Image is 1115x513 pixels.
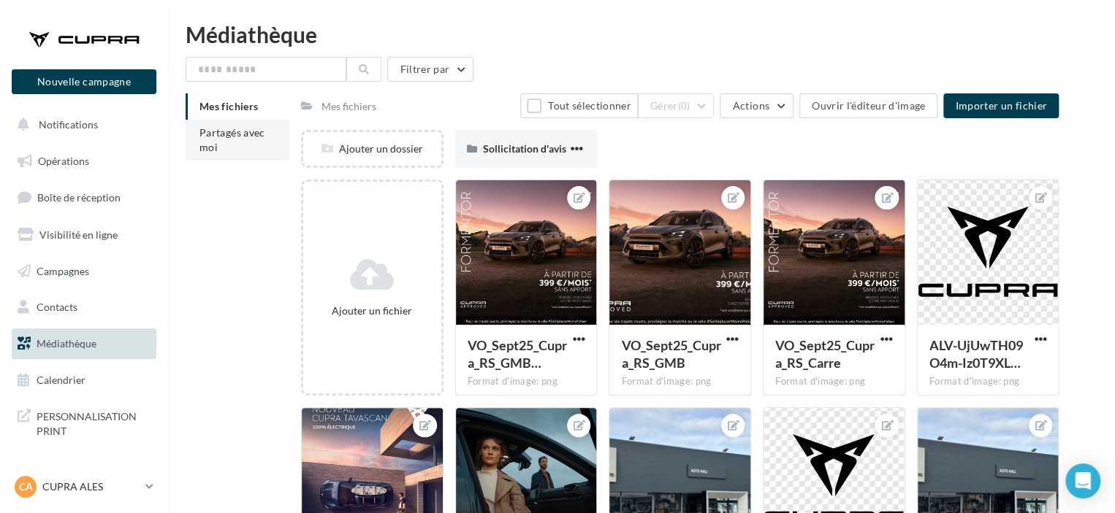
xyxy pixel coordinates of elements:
a: Contacts [9,292,159,323]
span: PERSONNALISATION PRINT [37,406,151,438]
div: Format d'image: png [621,375,739,388]
div: Mes fichiers [321,99,376,114]
div: Ajouter un dossier [303,142,441,156]
span: Médiathèque [37,337,96,350]
span: (0) [678,100,690,112]
div: Médiathèque [186,23,1097,45]
span: Campagnes [37,264,89,277]
button: Filtrer par [387,57,473,82]
a: Campagnes [9,256,159,287]
span: Contacts [37,301,77,313]
span: Opérations [38,155,89,167]
button: Nouvelle campagne [12,69,156,94]
span: Mes fichiers [199,100,258,112]
span: Visibilité en ligne [39,228,118,241]
span: CA [19,479,33,494]
span: Importer un fichier [955,99,1047,112]
div: Format d'image: png [468,375,585,388]
button: Notifications [9,109,153,140]
span: Calendrier [37,374,85,386]
span: VO_Sept25_Cupra_RS_Carre [775,337,875,371]
span: VO_Sept25_Cupra_RS_GMB_720x720px [468,337,567,371]
a: Médiathèque [9,328,159,359]
span: VO_Sept25_Cupra_RS_GMB [621,337,720,371]
button: Gérer(0) [638,93,715,118]
div: Open Intercom Messenger [1065,463,1100,498]
div: Format d'image: png [929,375,1047,388]
div: Format d'image: png [775,375,893,388]
a: Visibilité en ligne [9,220,159,250]
button: Ouvrir l'éditeur d'image [799,93,937,118]
span: Sollicitation d'avis [483,142,566,155]
a: Boîte de réception [9,182,159,213]
a: PERSONNALISATION PRINT [9,401,159,444]
span: Boîte de réception [37,191,121,204]
button: Actions [720,93,793,118]
span: Actions [732,99,769,112]
span: ALV-UjUwTH09O4m-Iz0T9XLk2cLX0FTMWfhUhlPx9XrmiNzP7M-ld4NQ [929,337,1023,371]
span: Notifications [39,118,98,131]
span: Partagés avec moi [199,126,265,153]
a: CA CUPRA ALES [12,473,156,501]
button: Tout sélectionner [520,93,637,118]
div: Ajouter un fichier [309,304,435,318]
a: Calendrier [9,365,159,396]
button: Importer un fichier [943,93,1059,118]
a: Opérations [9,146,159,177]
p: CUPRA ALES [42,479,140,494]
